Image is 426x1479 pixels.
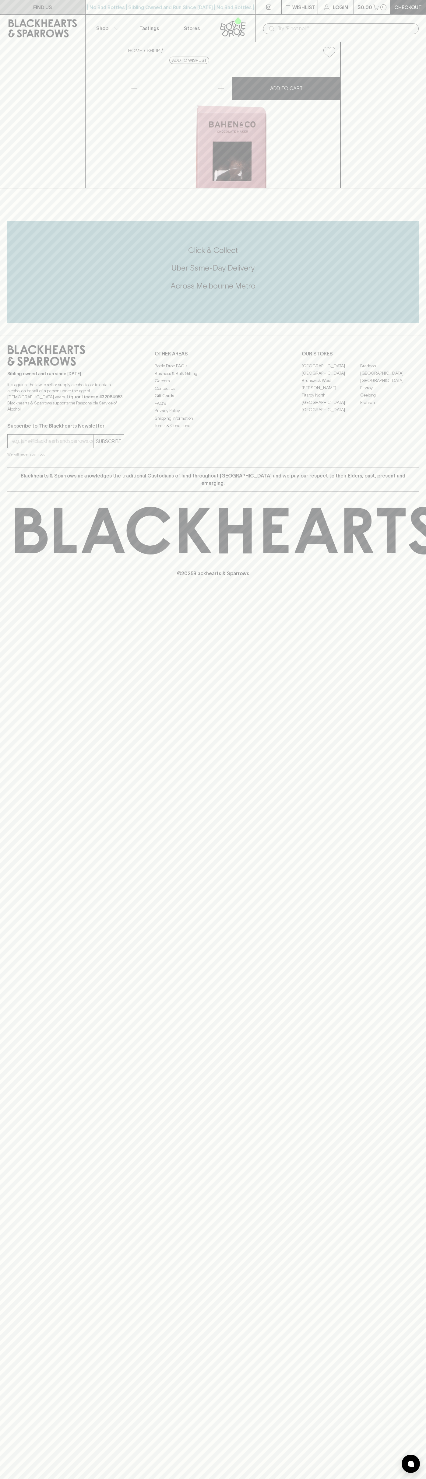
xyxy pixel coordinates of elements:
[333,4,348,11] p: Login
[123,62,340,188] img: 77704.png
[33,4,52,11] p: FIND US
[278,24,414,33] input: Try "Pinot noir"
[7,245,419,255] h5: Click & Collect
[147,48,160,53] a: SHOP
[7,221,419,323] div: Call to action block
[7,263,419,273] h5: Uber Same-Day Delivery
[96,25,108,32] p: Shop
[155,422,272,429] a: Terms & Conditions
[302,369,360,377] a: [GEOGRAPHIC_DATA]
[155,407,272,414] a: Privacy Policy
[382,5,385,9] p: 0
[321,44,338,60] button: Add to wishlist
[408,1461,414,1467] img: bubble-icon
[155,377,272,385] a: Careers
[357,4,372,11] p: $0.00
[302,399,360,406] a: [GEOGRAPHIC_DATA]
[155,385,272,392] a: Contact Us
[302,406,360,413] a: [GEOGRAPHIC_DATA]
[360,362,419,369] a: Braddon
[128,48,142,53] a: HOME
[360,377,419,384] a: [GEOGRAPHIC_DATA]
[93,435,124,448] button: SUBSCRIBE
[155,414,272,422] a: Shipping Information
[12,472,414,487] p: Blackhearts & Sparrows acknowledges the traditional Custodians of land throughout [GEOGRAPHIC_DAT...
[155,350,272,357] p: OTHER AREAS
[270,85,303,92] p: ADD TO CART
[7,382,124,412] p: It is against the law to sell or supply alcohol to, or to obtain alcohol on behalf of a person un...
[96,438,121,445] p: SUBSCRIBE
[7,451,124,457] p: We will never spam you
[169,57,209,64] button: Add to wishlist
[155,400,272,407] a: FAQ's
[292,4,315,11] p: Wishlist
[302,350,419,357] p: OUR STORES
[139,25,159,32] p: Tastings
[302,362,360,369] a: [GEOGRAPHIC_DATA]
[86,15,128,42] button: Shop
[302,391,360,399] a: Fitzroy North
[7,281,419,291] h5: Across Melbourne Metro
[7,371,124,377] p: Sibling owned and run since [DATE]
[184,25,200,32] p: Stores
[171,15,213,42] a: Stores
[360,399,419,406] a: Prahran
[155,370,272,377] a: Business & Bulk Gifting
[155,362,272,370] a: Bottle Drop FAQ's
[155,392,272,400] a: Gift Cards
[302,377,360,384] a: Brunswick West
[128,15,171,42] a: Tastings
[232,77,340,100] button: ADD TO CART
[67,394,123,399] strong: Liquor License #32064953
[7,422,124,429] p: Subscribe to The Blackhearts Newsletter
[360,369,419,377] a: [GEOGRAPHIC_DATA]
[302,384,360,391] a: [PERSON_NAME]
[394,4,422,11] p: Checkout
[360,391,419,399] a: Geelong
[360,384,419,391] a: Fitzroy
[12,436,93,446] input: e.g. jane@blackheartsandsparrows.com.au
